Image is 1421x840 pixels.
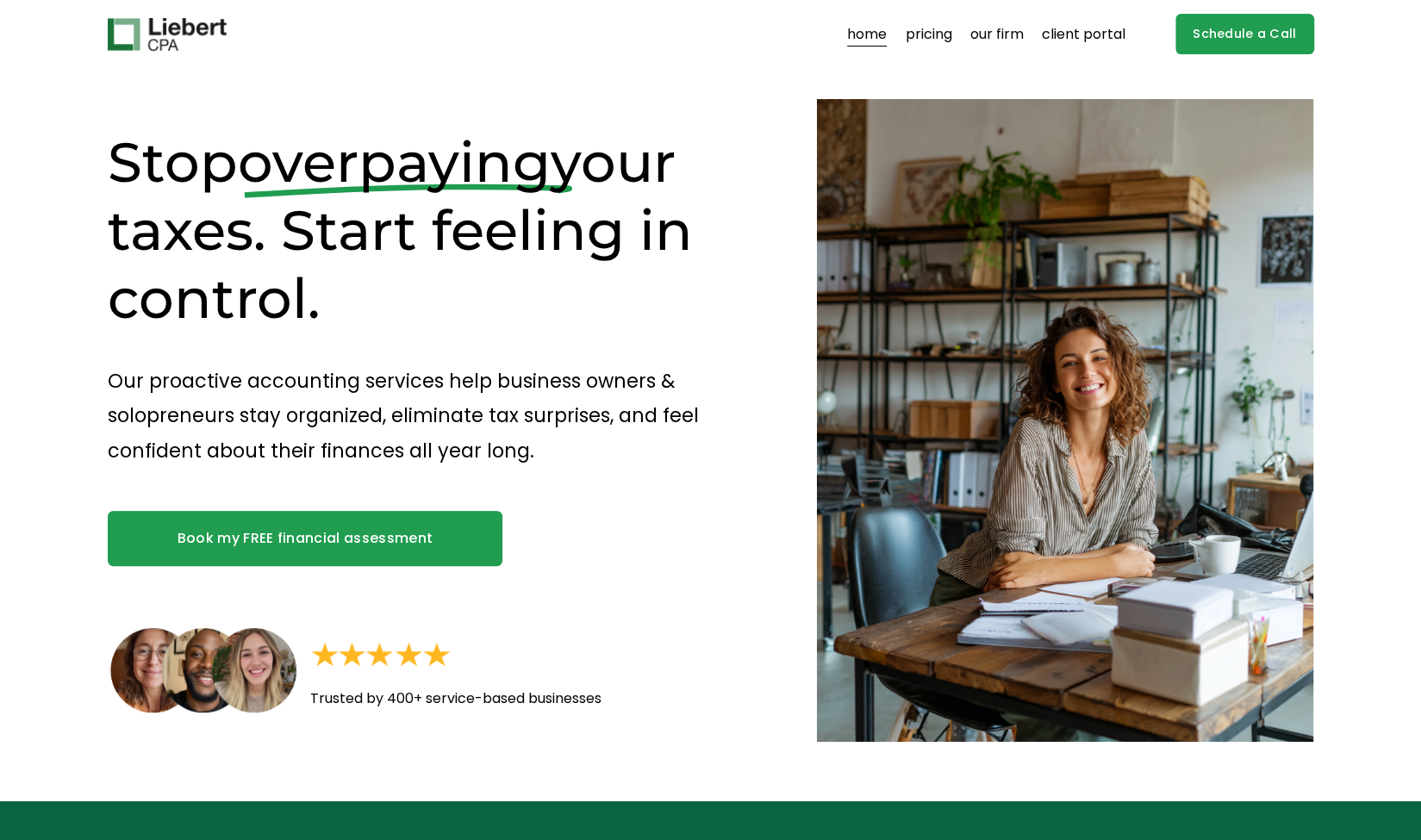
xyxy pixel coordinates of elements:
a: home [847,21,887,48]
a: Book my FREE financial assessment [108,511,503,566]
img: Liebert CPA [108,18,227,51]
a: pricing [905,21,951,48]
h1: Stop your taxes. Start feeling in control. [108,128,757,333]
p: Our proactive accounting services help business owners & solopreneurs stay organized, eliminate t... [108,364,757,468]
a: our firm [970,21,1024,48]
span: overpaying [238,128,551,196]
a: Schedule a Call [1175,14,1314,54]
p: Trusted by 400+ service-based businesses [310,687,706,712]
a: client portal [1042,21,1125,48]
